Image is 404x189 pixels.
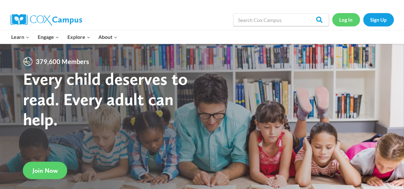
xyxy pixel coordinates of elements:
input: Search Cox Campus [233,13,329,26]
a: Join Now [23,162,67,179]
a: Sign Up [363,13,394,26]
nav: Primary Navigation [7,30,122,44]
button: Child menu of Learn [7,30,34,44]
span: Join Now [33,167,58,174]
button: Child menu of About [94,30,122,44]
span: 379,600 Members [33,56,92,67]
button: Child menu of Explore [63,30,95,44]
a: Log In [332,13,360,26]
button: Child menu of Engage [34,30,63,44]
nav: Secondary Navigation [332,13,394,26]
strong: Every child deserves to read. Every adult can help. [23,69,188,129]
img: Cox Campus [11,14,82,25]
